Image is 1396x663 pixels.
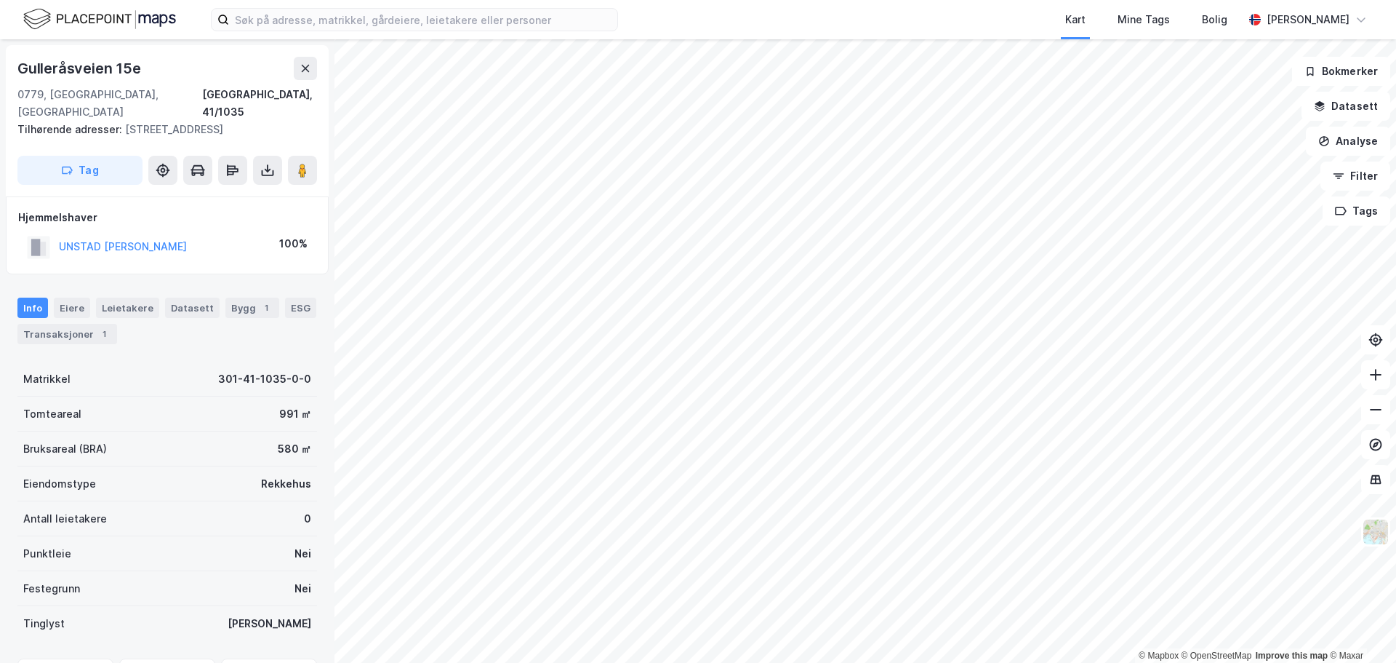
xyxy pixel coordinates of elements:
a: OpenStreetMap [1182,651,1252,661]
div: Bygg [225,298,279,318]
button: Analyse [1306,127,1390,156]
div: [PERSON_NAME] [228,615,311,632]
div: Bruksareal (BRA) [23,440,107,458]
button: Filter [1320,162,1390,191]
div: 991 ㎡ [279,405,311,423]
div: ESG [285,298,316,318]
div: Bolig [1202,11,1227,28]
div: [PERSON_NAME] [1267,11,1349,28]
img: Z [1362,518,1389,546]
span: Tilhørende adresser: [17,123,125,135]
iframe: Chat Widget [1323,593,1396,663]
div: 580 ㎡ [278,440,311,458]
button: Datasett [1301,92,1390,121]
div: [STREET_ADDRESS] [17,121,305,138]
button: Bokmerker [1292,57,1390,86]
div: Info [17,298,48,318]
div: 1 [97,327,111,341]
div: Leietakere [96,298,159,318]
div: Tomteareal [23,405,81,423]
div: 1 [259,301,273,315]
div: Antall leietakere [23,510,107,528]
div: Gulleråsveien 15e [17,57,144,80]
div: Datasett [165,298,220,318]
div: Kontrollprogram for chat [1323,593,1396,663]
div: 0779, [GEOGRAPHIC_DATA], [GEOGRAPHIC_DATA] [17,86,202,121]
a: Mapbox [1139,651,1179,661]
div: Transaksjoner [17,324,117,344]
div: Nei [294,545,311,563]
div: 100% [279,235,308,253]
div: Eiendomstype [23,475,96,493]
div: Nei [294,580,311,598]
div: Rekkehus [261,475,311,493]
a: Improve this map [1256,651,1328,661]
div: Festegrunn [23,580,80,598]
div: 301-41-1035-0-0 [218,370,311,388]
div: Tinglyst [23,615,65,632]
div: Eiere [54,298,90,318]
div: Matrikkel [23,370,71,388]
div: 0 [304,510,311,528]
button: Tag [17,156,143,185]
input: Søk på adresse, matrikkel, gårdeiere, leietakere eller personer [229,9,617,31]
div: Hjemmelshaver [18,209,316,226]
div: [GEOGRAPHIC_DATA], 41/1035 [202,86,317,121]
div: Kart [1065,11,1086,28]
img: logo.f888ab2527a4732fd821a326f86c7f29.svg [23,7,176,32]
div: Punktleie [23,545,71,563]
div: Mine Tags [1118,11,1170,28]
button: Tags [1323,196,1390,226]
